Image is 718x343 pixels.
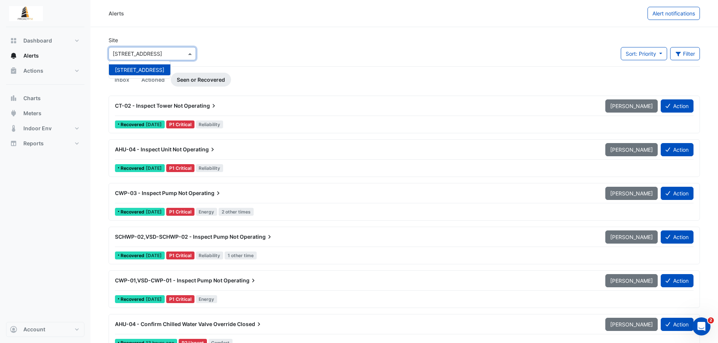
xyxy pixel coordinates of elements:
span: [PERSON_NAME] [610,103,653,109]
label: Site [109,36,118,44]
span: Reliability [196,164,224,172]
span: Recovered [121,122,146,127]
span: Thu 02-Jan-2025 09:00 AEDT [146,165,162,171]
span: [PERSON_NAME] [610,190,653,197]
span: Operating [184,102,217,110]
span: Operating [183,146,216,153]
div: Options List [109,61,170,78]
app-icon: Indoor Env [10,125,17,132]
a: Inbox [109,73,135,87]
span: Indoor Env [23,125,52,132]
span: Dashboard [23,37,52,44]
button: Sort: Priority [621,47,667,60]
span: Energy [196,208,217,216]
span: 1 other time [225,252,257,259]
span: CWP-03 - Inspect Pump Not [115,190,187,196]
button: Action [661,274,694,287]
span: Recovered [121,210,146,214]
span: CT-02 - Inspect Tower Not [115,102,183,109]
button: [PERSON_NAME] [605,318,658,331]
span: Charts [23,95,41,102]
span: Alerts [23,52,39,59]
button: Alerts [6,48,84,63]
span: Operating [224,277,257,284]
div: P1 Critical [166,164,194,172]
span: Recovered [121,166,146,171]
button: Action [661,230,694,244]
div: P1 Critical [166,208,194,216]
button: Action [661,187,694,200]
span: Recovered [121,297,146,302]
span: [PERSON_NAME] [610,146,653,153]
app-icon: Alerts [10,52,17,59]
button: Account [6,322,84,337]
span: [STREET_ADDRESS] [115,67,164,73]
span: 2 [708,317,714,323]
button: [PERSON_NAME] [605,230,658,244]
button: [PERSON_NAME] [605,187,658,200]
button: Alert notifications [648,7,700,20]
span: AHU-04 - Inspect Unit Not [115,146,182,152]
div: P1 Critical [166,120,194,128]
div: P1 Critical [166,252,194,259]
button: Dashboard [6,33,84,48]
span: Reliability [196,252,224,259]
button: Action [661,143,694,156]
span: Operating [188,189,222,197]
span: Account [23,326,45,333]
span: [PERSON_NAME] [610,321,653,328]
a: Actioned [135,73,171,87]
span: Closed [237,320,263,328]
span: 2 other times [219,208,254,216]
span: Mon 30-Jan-2023 14:30 AEDT [146,296,162,302]
app-icon: Charts [10,95,17,102]
span: AHU-04 - Confirm Chilled Water Valve Override [115,321,236,327]
app-icon: Meters [10,110,17,117]
span: Recovered [121,253,146,258]
span: Sort: Priority [626,50,656,57]
span: [PERSON_NAME] [610,234,653,240]
iframe: Intercom live chat [692,317,710,335]
span: Energy [196,295,217,303]
div: Alerts [109,9,124,17]
a: Seen or Recovered [171,73,231,87]
app-icon: Reports [10,140,17,147]
div: P1 Critical [166,295,194,303]
span: [PERSON_NAME] [610,277,653,284]
span: Alert notifications [652,10,695,17]
img: Company Logo [9,6,43,21]
button: Action [661,318,694,331]
span: Tue 28-Jan-2025 18:15 AEDT [146,122,162,127]
span: CWP-01,VSD-CWP-01 - Inspect Pump Not [115,277,222,284]
button: Charts [6,91,84,106]
span: Reliability [196,120,224,128]
button: Indoor Env [6,121,84,136]
button: Meters [6,106,84,121]
button: [PERSON_NAME] [605,143,658,156]
span: SCHWP-02,VSD-SCHWP-02 - Inspect Pump Not [115,233,239,240]
span: Tue 11-Jun-2024 17:30 AEST [146,209,162,215]
app-icon: Actions [10,67,17,75]
button: [PERSON_NAME] [605,99,658,113]
span: Thu 23-Mar-2023 18:15 AEDT [146,253,162,258]
span: Operating [240,233,273,241]
button: Reports [6,136,84,151]
span: Meters [23,110,41,117]
button: Action [661,99,694,113]
button: [PERSON_NAME] [605,274,658,287]
app-icon: Dashboard [10,37,17,44]
button: Actions [6,63,84,78]
button: Filter [670,47,700,60]
span: Reports [23,140,44,147]
span: Actions [23,67,43,75]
